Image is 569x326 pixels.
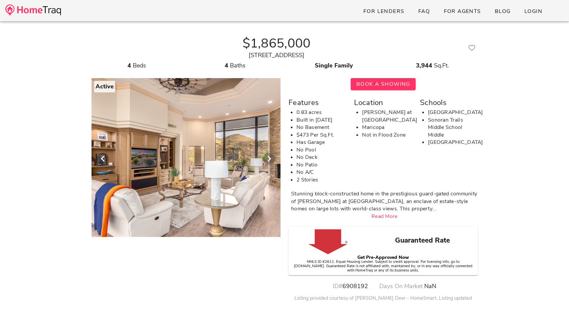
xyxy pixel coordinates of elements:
li: No Deck [296,154,346,161]
span: FAQ [418,8,430,15]
li: $473 Per Sq.Ft. [296,131,346,139]
li: Built in [DATE] [296,116,346,124]
strong: $1,865,000 [243,35,311,52]
li: [GEOGRAPHIC_DATA] [428,139,477,146]
span: Login [524,8,542,15]
a: Login [519,5,548,17]
span: Blog [494,8,511,15]
a: FAQ [413,5,436,17]
div: [STREET_ADDRESS] [92,51,462,60]
span: For Agents [443,8,481,15]
div: 6908192 [325,282,375,291]
li: Sonoran Trails Middle School Middle [428,116,477,139]
li: Has Garage [296,139,346,146]
li: [PERSON_NAME] at [GEOGRAPHIC_DATA] [362,109,412,124]
button: Previous visual [97,153,109,165]
div: Stunning block-constructed home in the prestigious guard-gated community of [PERSON_NAME] at [GEO... [291,190,478,213]
iframe: Chat Widget [536,294,569,326]
a: For Lenders [358,5,410,17]
a: Guaranteed Rate Get Pre-Approved NowNMLS ID #2611. Equal Housing Lender. Subject to credit approv... [292,227,474,275]
span: For Lenders [363,8,405,15]
img: desktop-logo.34a1112.png [5,4,61,16]
div: Schools [420,97,477,109]
div: Location [354,97,412,109]
span: Days On Market [379,282,423,290]
strong: 4 [225,61,228,69]
li: Maricopa [362,124,412,131]
strong: 3,944 [416,61,432,69]
strong: Get Pre-Approved Now [357,254,409,261]
small: NMLS ID #2611. Equal Housing Lender. Subject to credit approval. For licensing info, go to [DOMAI... [294,259,473,273]
span: Baths [230,61,246,69]
li: No Pool [296,146,346,154]
li: [GEOGRAPHIC_DATA] [428,109,477,116]
strong: Active [95,82,114,90]
span: Beds [133,61,146,69]
li: No Basement [296,124,346,131]
span: ID# [333,282,342,290]
li: 0.83 acres [296,109,346,116]
li: 2 Stories [296,176,346,184]
li: No Patio [296,161,346,169]
small: Listing provided courtesy of [PERSON_NAME] Deer - HomeSmart, Listing updated [294,295,472,301]
span: ... [432,205,437,212]
h3: Guaranteed Rate [371,235,474,246]
li: No A/C [296,168,346,176]
a: Read More [371,213,398,220]
button: Next visual [263,153,275,165]
a: Blog [489,5,516,17]
li: Not in Flood Zone [362,131,412,139]
span: NaN [424,282,436,290]
div: Features [288,97,346,109]
a: For Agents [438,5,486,17]
span: Sq.Ft. [434,61,449,69]
strong: 4 [127,61,131,69]
strong: Single Family [315,61,353,69]
span: Book A Showing [356,80,410,88]
button: Book A Showing [351,78,416,90]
